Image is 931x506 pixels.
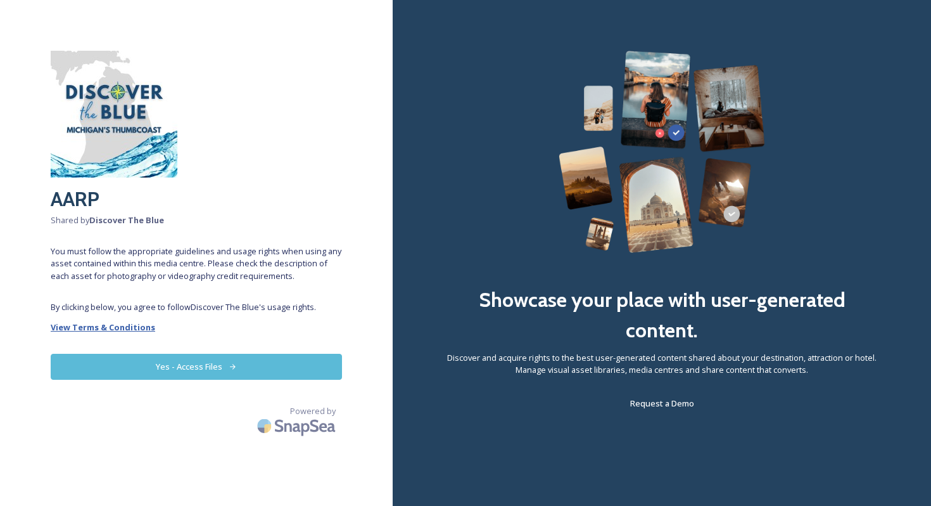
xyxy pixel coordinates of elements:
strong: View Terms & Conditions [51,321,155,333]
span: You must follow the appropriate guidelines and usage rights when using any asset contained within... [51,245,342,282]
a: View Terms & Conditions [51,320,342,335]
img: 63b42ca75bacad526042e722_Group%20154-p-800.png [559,51,765,253]
button: Yes - Access Files [51,354,342,380]
span: Shared by [51,214,342,226]
span: Powered by [290,405,336,417]
strong: Discover The Blue [89,214,164,226]
h2: Showcase your place with user-generated content. [443,285,880,346]
img: 1710423113617.jpeg [51,51,177,178]
h2: AARP [51,184,342,214]
span: Request a Demo [630,398,694,409]
span: By clicking below, you agree to follow Discover The Blue 's usage rights. [51,301,342,313]
a: Request a Demo [630,396,694,411]
img: SnapSea Logo [253,411,342,441]
span: Discover and acquire rights to the best user-generated content shared about your destination, att... [443,352,880,376]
